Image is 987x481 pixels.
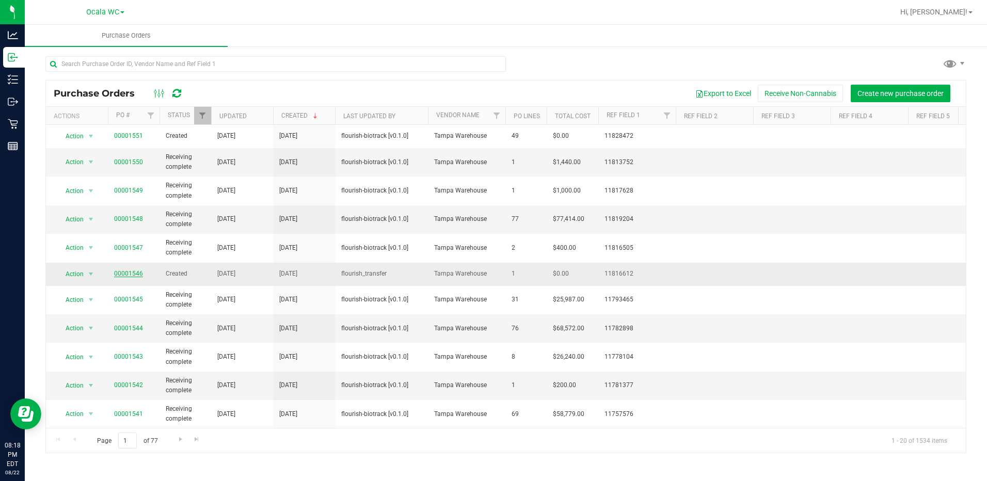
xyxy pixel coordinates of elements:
span: $0.00 [553,131,569,141]
span: [DATE] [279,186,297,196]
button: Export to Excel [689,85,758,102]
span: 11813752 [604,157,670,167]
a: 00001548 [114,215,143,222]
span: Receiving complete [166,181,205,200]
span: select [85,321,98,335]
a: Total Cost [555,113,591,120]
span: Page of 77 [88,432,166,448]
a: PO # [116,111,130,119]
span: Purchase Orders [88,31,165,40]
span: 11816612 [604,269,670,279]
span: [DATE] [217,352,235,362]
span: Receiving complete [166,376,205,395]
inline-svg: Inbound [8,52,18,62]
span: select [85,267,98,281]
a: 00001543 [114,353,143,360]
span: select [85,378,98,393]
span: Receiving complete [166,152,205,172]
span: flourish-biotrack [v0.1.0] [341,352,422,362]
span: 11816505 [604,243,670,253]
span: Receiving complete [166,290,205,310]
a: Ref Field 2 [684,113,718,120]
a: Ref Field 5 [916,113,950,120]
span: select [85,241,98,255]
span: Created [166,269,205,279]
span: 11782898 [604,324,670,333]
span: [DATE] [279,131,297,141]
iframe: Resource center [10,398,41,429]
a: 00001551 [114,132,143,139]
a: Go to the last page [189,432,204,446]
span: Ocala WC [86,8,119,17]
span: Action [56,378,84,393]
span: $1,440.00 [553,157,581,167]
a: Go to the next page [173,432,188,446]
span: [DATE] [217,157,235,167]
a: 00001545 [114,296,143,303]
span: 1 [512,186,540,196]
span: [DATE] [217,186,235,196]
a: Filter [194,107,211,124]
span: flourish-biotrack [v0.1.0] [341,243,422,253]
span: select [85,129,98,143]
inline-svg: Retail [8,119,18,129]
a: Status [168,111,190,119]
span: select [85,293,98,307]
span: [DATE] [279,243,297,253]
span: flourish-biotrack [v0.1.0] [341,380,422,390]
span: [DATE] [217,269,235,279]
span: [DATE] [279,324,297,333]
span: $26,240.00 [553,352,584,362]
span: 49 [512,131,540,141]
span: 76 [512,324,540,333]
a: Ref Field 3 [761,113,795,120]
span: [DATE] [217,295,235,304]
span: Action [56,407,84,421]
a: Filter [488,107,505,124]
span: Hi, [PERSON_NAME]! [900,8,967,16]
span: 11817628 [604,186,670,196]
span: $1,000.00 [553,186,581,196]
span: 1 - 20 of 1534 items [883,432,956,448]
span: $77,414.00 [553,214,584,224]
span: [DATE] [217,409,235,419]
span: select [85,155,98,169]
span: 1 [512,157,540,167]
span: [DATE] [217,214,235,224]
span: 69 [512,409,540,419]
span: 2 [512,243,540,253]
a: Filter [142,107,160,124]
span: Receiving complete [166,347,205,366]
button: Receive Non-Cannabis [758,85,843,102]
span: Action [56,184,84,198]
a: Updated [219,113,247,120]
span: flourish_transfer [341,269,422,279]
span: Tampa Warehouse [434,243,499,253]
span: Action [56,241,84,255]
span: [DATE] [217,380,235,390]
span: Tampa Warehouse [434,186,499,196]
span: Receiving complete [166,210,205,229]
span: 11781377 [604,380,670,390]
span: Create new purchase order [857,89,944,98]
a: 00001546 [114,270,143,277]
span: 11757576 [604,409,670,419]
span: Action [56,321,84,335]
span: Action [56,212,84,227]
span: Receiving complete [166,318,205,338]
button: Create new purchase order [851,85,950,102]
span: flourish-biotrack [v0.1.0] [341,131,422,141]
span: Action [56,267,84,281]
span: $25,987.00 [553,295,584,304]
span: [DATE] [279,157,297,167]
inline-svg: Inventory [8,74,18,85]
span: select [85,350,98,364]
a: Last Updated By [343,113,395,120]
span: Tampa Warehouse [434,157,499,167]
span: 1 [512,269,540,279]
span: [DATE] [279,352,297,362]
span: Action [56,293,84,307]
span: [DATE] [279,269,297,279]
inline-svg: Outbound [8,97,18,107]
span: Action [56,155,84,169]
